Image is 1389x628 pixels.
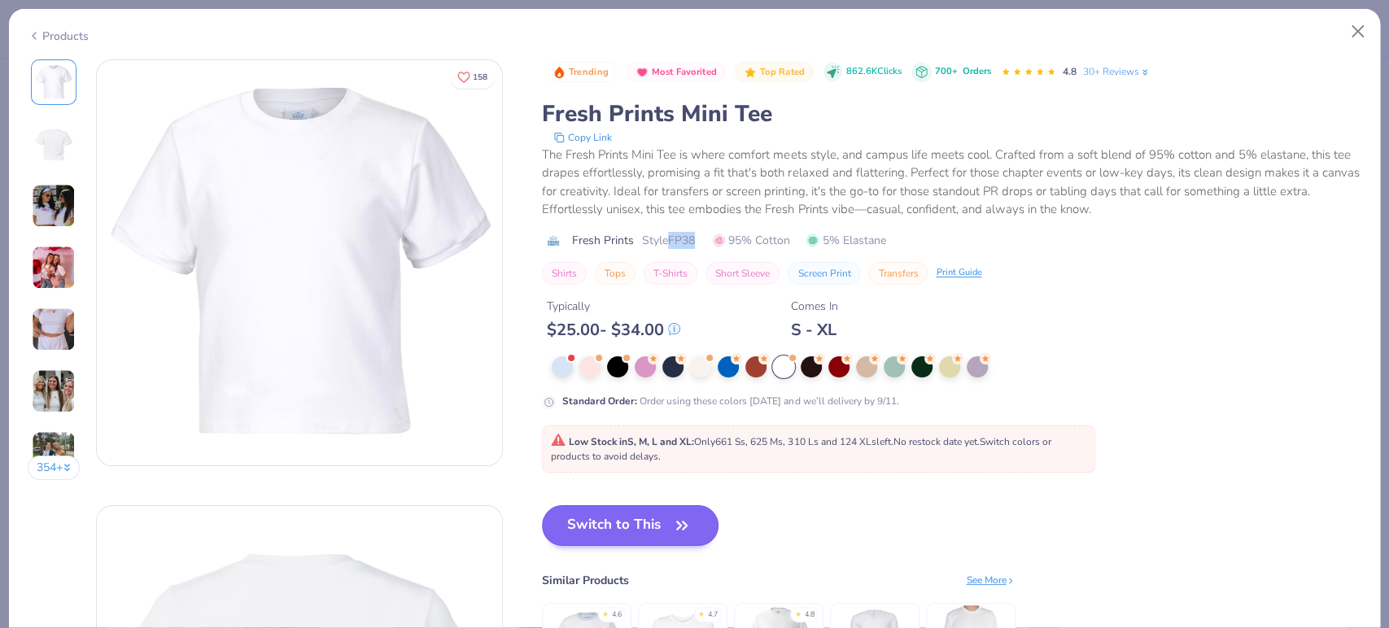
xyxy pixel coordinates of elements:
[612,609,622,621] div: 4.6
[542,572,629,589] div: Similar Products
[450,65,495,89] button: Like
[562,395,637,408] strong: Standard Order :
[551,435,1050,463] span: Only 661 Ss, 625 Ms, 310 Ls and 124 XLs left. Switch colors or products to avoid delays.
[642,232,695,249] span: Style FP38
[760,68,806,76] span: Top Rated
[936,266,981,280] div: Print Guide
[735,62,813,83] button: Badge Button
[744,66,757,79] img: Top Rated sort
[542,505,719,546] button: Switch to This
[804,609,814,621] div: 4.8
[652,68,717,76] span: Most Favorited
[713,232,790,249] span: 95% Cotton
[790,298,837,315] div: Comes In
[935,65,991,79] div: 700+
[34,124,73,164] img: Back
[473,73,487,81] span: 158
[963,65,991,77] span: Orders
[794,609,801,616] div: ★
[553,66,566,79] img: Trending sort
[32,246,76,290] img: User generated content
[636,66,649,79] img: Most Favorited sort
[542,98,1361,129] div: Fresh Prints Mini Tee
[544,62,617,83] button: Badge Button
[569,435,694,448] strong: Low Stock in S, M, L and XL :
[806,232,885,249] span: 5% Elastane
[548,129,617,146] button: copy to clipboard
[562,394,898,408] div: Order using these colors [DATE] and we’ll delivery by 9/11.
[542,234,564,247] img: brand logo
[705,262,780,285] button: Short Sleeve
[627,62,725,83] button: Badge Button
[32,184,76,228] img: User generated content
[569,68,609,76] span: Trending
[846,65,902,79] span: 862.6K Clicks
[1063,65,1077,78] span: 4.8
[868,262,928,285] button: Transfers
[28,28,89,45] div: Products
[708,609,718,621] div: 4.7
[893,435,979,448] span: No restock date yet.
[966,573,1016,587] div: See More
[542,262,587,285] button: Shirts
[595,262,636,285] button: Tops
[790,320,837,340] div: S - XL
[572,232,634,249] span: Fresh Prints
[97,60,502,465] img: Front
[547,320,680,340] div: $ 25.00 - $ 34.00
[34,63,73,102] img: Front
[1001,59,1056,85] div: 4.8 Stars
[32,369,76,413] img: User generated content
[32,307,76,351] img: User generated content
[644,262,697,285] button: T-Shirts
[602,609,609,616] div: ★
[1083,64,1151,79] a: 30+ Reviews
[542,146,1361,219] div: The Fresh Prints Mini Tee is where comfort meets style, and campus life meets cool. Crafted from ...
[32,431,76,475] img: User generated content
[788,262,860,285] button: Screen Print
[547,298,680,315] div: Typically
[28,456,81,480] button: 354+
[698,609,705,616] div: ★
[1343,16,1374,47] button: Close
